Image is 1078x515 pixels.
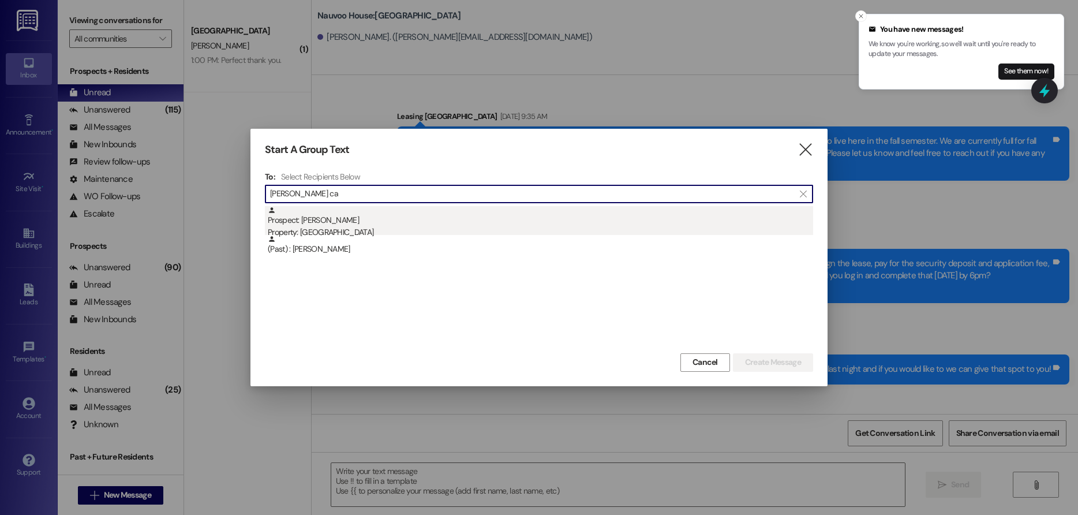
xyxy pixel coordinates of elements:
[268,226,813,238] div: Property: [GEOGRAPHIC_DATA]
[265,235,813,264] div: (Past) : [PERSON_NAME]
[800,189,806,199] i: 
[998,64,1054,80] button: See them now!
[855,10,867,22] button: Close toast
[869,24,1054,35] div: You have new messages!
[733,353,813,372] button: Create Message
[265,143,349,156] h3: Start A Group Text
[693,356,718,368] span: Cancel
[270,186,794,202] input: Search for any contact or apartment
[798,144,813,156] i: 
[265,206,813,235] div: Prospect: [PERSON_NAME]Property: [GEOGRAPHIC_DATA]
[869,39,1054,59] p: We know you're working, so we'll wait until you're ready to update your messages.
[745,356,801,368] span: Create Message
[268,206,813,239] div: Prospect: [PERSON_NAME]
[794,185,813,203] button: Clear text
[680,353,730,372] button: Cancel
[281,171,360,182] h4: Select Recipients Below
[265,171,275,182] h3: To:
[268,235,813,255] div: (Past) : [PERSON_NAME]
